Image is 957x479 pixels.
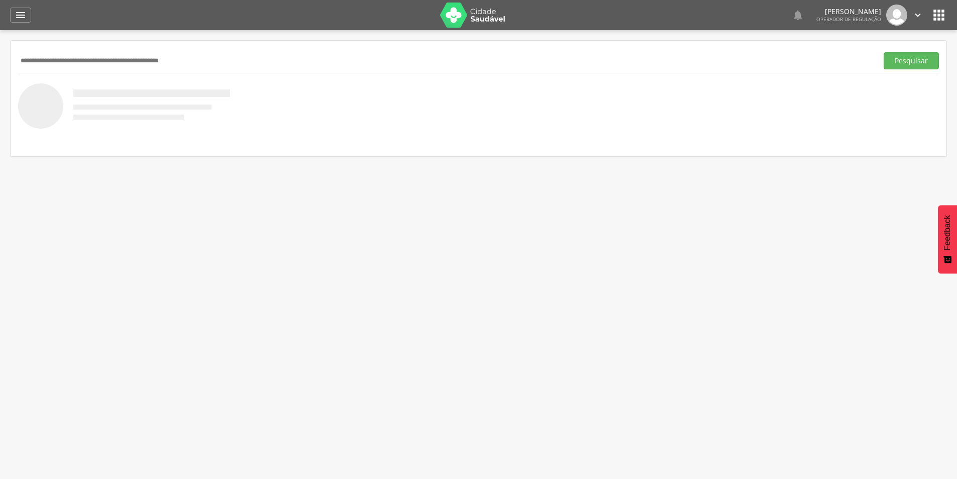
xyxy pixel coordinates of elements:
span: Operador de regulação [816,16,881,23]
button: Feedback - Mostrar pesquisa [938,205,957,273]
span: Feedback [943,215,952,250]
a:  [10,8,31,23]
a:  [912,5,923,26]
a:  [792,5,804,26]
i:  [931,7,947,23]
p: [PERSON_NAME] [816,8,881,15]
i:  [792,9,804,21]
button: Pesquisar [884,52,939,69]
i:  [912,10,923,21]
i:  [15,9,27,21]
